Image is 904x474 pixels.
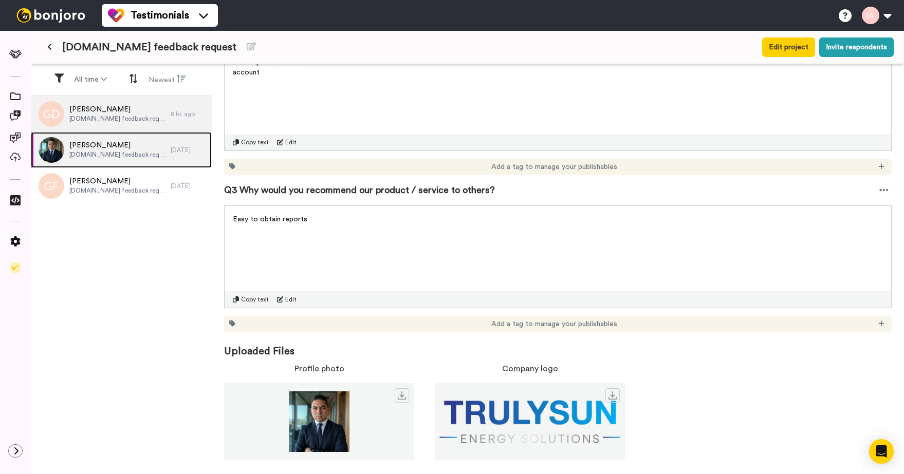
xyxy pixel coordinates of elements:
span: [PERSON_NAME] [69,140,165,150]
span: [DOMAIN_NAME] feedback request [69,150,165,159]
div: Open Intercom Messenger [869,439,894,464]
span: Copy text [241,138,269,146]
a: [PERSON_NAME][DOMAIN_NAME] feedback request[DATE] [31,132,212,168]
span: Uploaded Files [224,332,892,358]
button: Edit project [762,37,815,57]
span: Company logo [502,363,558,375]
div: [DATE] [171,146,207,154]
div: [DATE] [171,182,207,190]
span: Q3 Why would you recommend our product / service to others? [224,183,495,197]
img: 0fcb9a15-620a-49d9-ac80-8413f02668a0.png [435,391,625,452]
a: [PERSON_NAME][DOMAIN_NAME] feedback request[DATE] [31,168,212,204]
span: [DOMAIN_NAME] feedback request [69,115,165,123]
span: [PERSON_NAME] [69,176,165,186]
span: Profile photo [294,363,344,375]
button: Newest [142,70,192,89]
img: f98f9ed0-9bcf-474d-beb9-1a68c5907d59.jpeg [224,391,414,452]
span: [DOMAIN_NAME] feedback request [69,186,165,195]
span: Edit [285,295,297,304]
img: bj-logo-header-white.svg [12,8,89,23]
span: [PERSON_NAME] [69,104,165,115]
img: gd.png [39,101,64,127]
span: Add a tag to manage your publishables [491,162,617,172]
button: All time [68,70,113,89]
span: Testimonials [131,8,189,23]
img: Checklist.svg [10,262,21,273]
img: tm-color.svg [108,7,124,24]
img: gf.png [39,173,64,199]
span: Add a tag to manage your publishables [491,319,617,329]
img: f98f9ed0-9bcf-474d-beb9-1a68c5907d59.jpeg [39,137,64,163]
span: Copy text [241,295,269,304]
span: Easy to obtain reports [233,216,307,223]
span: [DOMAIN_NAME] feedback request [62,40,236,54]
a: [PERSON_NAME][DOMAIN_NAME] feedback request8 hr. ago [31,96,212,132]
span: account [233,69,260,76]
div: 8 hr. ago [171,110,207,118]
span: Edit [285,138,297,146]
button: Invite respondents [819,37,894,57]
